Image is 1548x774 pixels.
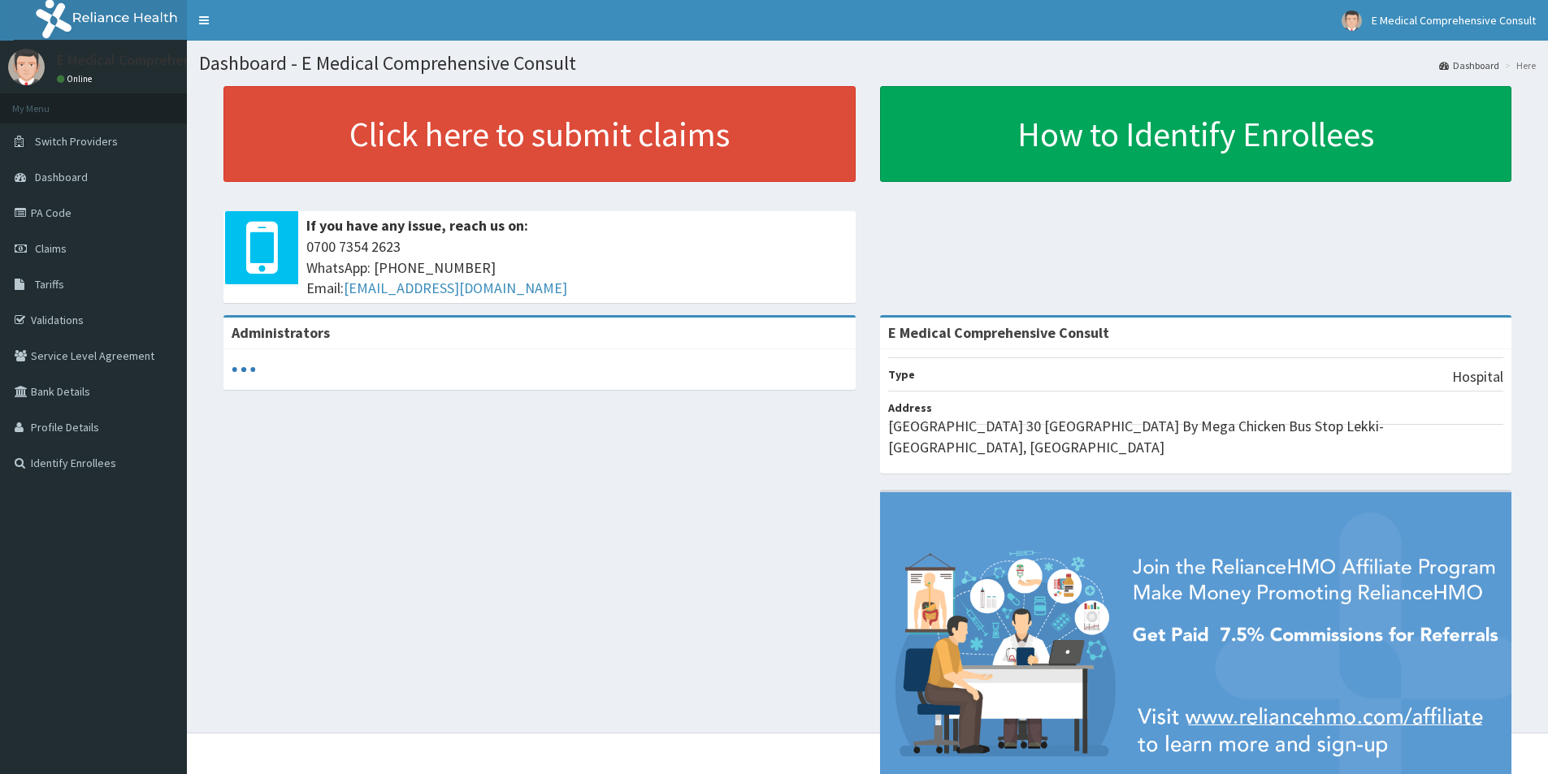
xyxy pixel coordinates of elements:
[1372,13,1536,28] span: E Medical Comprehensive Consult
[35,134,118,149] span: Switch Providers
[57,73,96,84] a: Online
[1342,11,1362,31] img: User Image
[35,277,64,292] span: Tariffs
[232,357,256,382] svg: audio-loading
[344,279,567,297] a: [EMAIL_ADDRESS][DOMAIN_NAME]
[888,323,1109,342] strong: E Medical Comprehensive Consult
[306,236,848,299] span: 0700 7354 2623 WhatsApp: [PHONE_NUMBER] Email:
[1439,58,1499,72] a: Dashboard
[888,416,1504,457] p: [GEOGRAPHIC_DATA] 30 [GEOGRAPHIC_DATA] By Mega Chicken Bus Stop Lekki-[GEOGRAPHIC_DATA], [GEOGRAP...
[8,49,45,85] img: User Image
[888,400,932,415] b: Address
[223,86,856,182] a: Click here to submit claims
[888,367,915,382] b: Type
[35,241,67,256] span: Claims
[1452,366,1503,387] p: Hospital
[1501,58,1536,72] li: Here
[232,323,330,342] b: Administrators
[306,216,528,235] b: If you have any issue, reach us on:
[199,53,1536,74] h1: Dashboard - E Medical Comprehensive Consult
[880,86,1512,182] a: How to Identify Enrollees
[35,170,88,184] span: Dashboard
[57,53,269,67] p: E Medical Comprehensive Consult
